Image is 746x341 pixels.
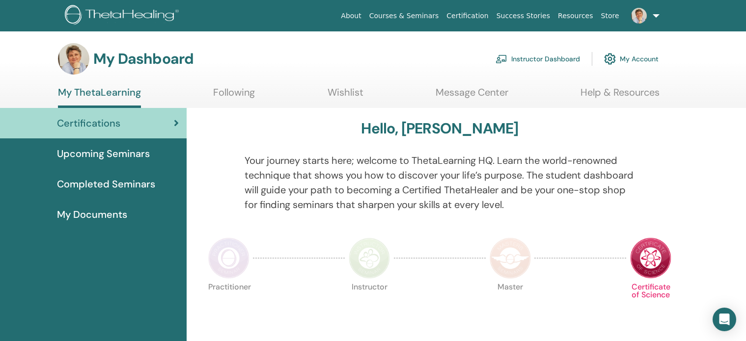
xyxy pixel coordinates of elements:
span: Completed Seminars [57,177,155,191]
a: My Account [604,48,659,70]
p: Certificate of Science [630,283,671,324]
a: About [337,7,365,25]
a: Store [597,7,623,25]
a: Following [213,86,255,105]
img: Certificate of Science [630,237,671,279]
a: Help & Resources [580,86,660,105]
img: default.jpg [631,8,647,24]
img: chalkboard-teacher.svg [496,54,507,63]
span: Certifications [57,116,120,131]
img: Master [490,237,531,279]
a: Wishlist [328,86,363,105]
img: Practitioner [208,237,249,279]
a: Courses & Seminars [365,7,443,25]
img: Instructor [349,237,390,279]
div: Open Intercom Messenger [713,308,736,331]
p: Master [490,283,531,324]
a: Certification [442,7,492,25]
a: Success Stories [493,7,554,25]
h3: Hello, [PERSON_NAME] [361,120,518,137]
p: Instructor [349,283,390,324]
a: My ThetaLearning [58,86,141,108]
a: Message Center [436,86,508,105]
p: Practitioner [208,283,249,324]
a: Resources [554,7,597,25]
a: Instructor Dashboard [496,48,580,70]
img: default.jpg [58,43,89,75]
span: Upcoming Seminars [57,146,150,161]
h3: My Dashboard [93,50,193,68]
img: cog.svg [604,51,616,67]
p: Your journey starts here; welcome to ThetaLearning HQ. Learn the world-renowned technique that sh... [245,153,635,212]
span: My Documents [57,207,127,222]
img: logo.png [65,5,182,27]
